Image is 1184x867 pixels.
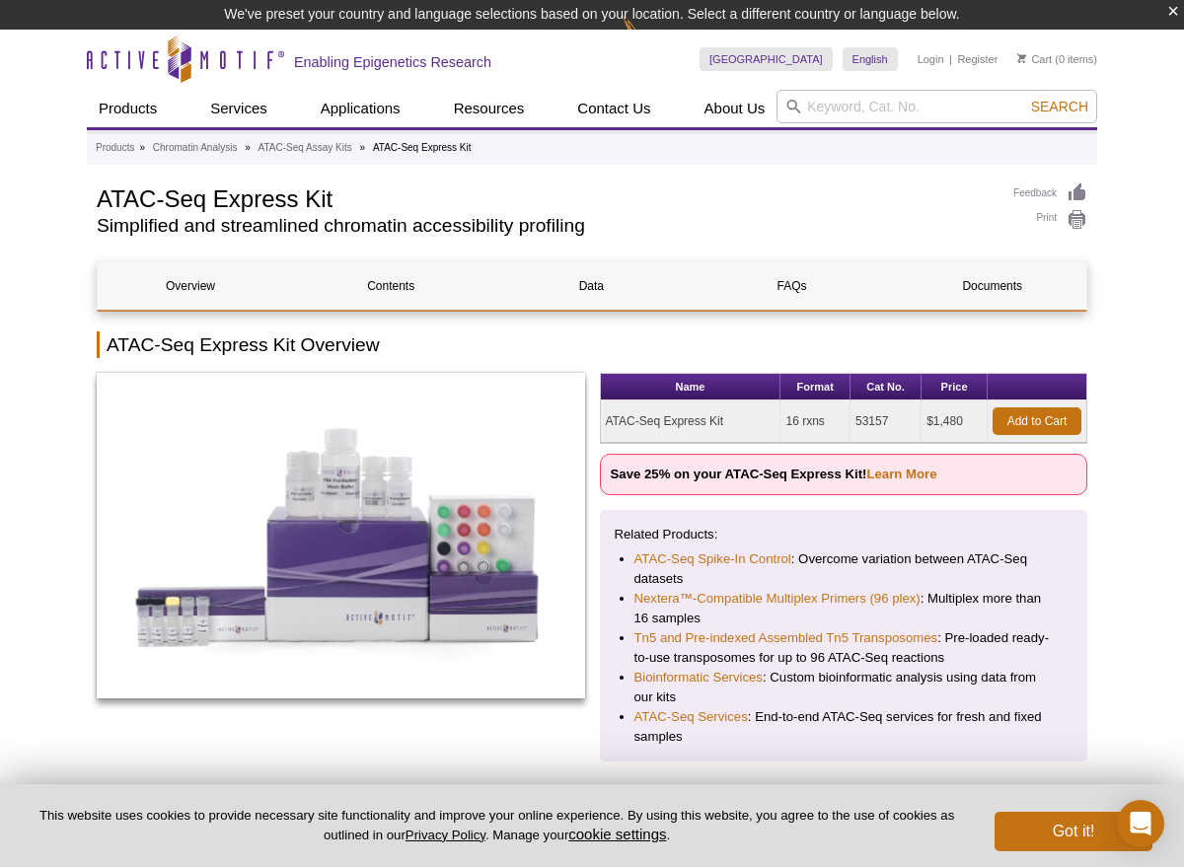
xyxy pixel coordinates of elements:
[851,374,922,400] th: Cat No.
[1017,53,1026,63] img: Your Cart
[97,217,994,235] h2: Simplified and streamlined chromatin accessibility profiling
[918,52,944,66] a: Login
[259,139,352,157] a: ATAC-Seq Assay Kits
[1017,47,1097,71] li: (0 items)
[97,331,1087,358] h2: ATAC-Seq Express Kit Overview
[995,812,1152,851] button: Got it!
[294,53,491,71] h2: Enabling Epigenetics Research
[97,373,585,698] img: ATAC-Seq Express Kit
[153,139,238,157] a: Chromatin Analysis
[1117,800,1164,847] div: Open Intercom Messenger
[780,400,851,443] td: 16 rxns
[245,142,251,153] li: »
[922,400,988,443] td: $1,480
[1031,99,1088,114] span: Search
[1017,52,1052,66] a: Cart
[442,90,537,127] a: Resources
[1013,182,1087,204] a: Feedback
[309,90,412,127] a: Applications
[777,90,1097,123] input: Keyword, Cat. No.
[866,467,936,481] a: Learn More
[615,525,1073,544] p: Related Products:
[1025,98,1094,115] button: Search
[634,707,748,727] a: ATAC-Seq Services
[96,139,134,157] a: Products
[198,90,279,127] a: Services
[298,262,483,310] a: Contents
[700,47,833,71] a: [GEOGRAPHIC_DATA]
[601,374,781,400] th: Name
[565,90,662,127] a: Contact Us
[634,628,1054,668] li: : Pre-loaded ready-to-use transposomes for up to 96 ATAC-Seq reactions
[993,407,1081,435] a: Add to Cart
[634,589,921,609] a: Nextera™-Compatible Multiplex Primers (96 plex)
[601,400,781,443] td: ATAC-Seq Express Kit
[843,47,898,71] a: English
[634,628,938,648] a: Tn5 and Pre-indexed Assembled Tn5 Transposomes
[957,52,998,66] a: Register
[634,589,1054,628] li: : Multiplex more than 16 samples
[373,142,472,153] li: ATAC-Seq Express Kit
[693,90,777,127] a: About Us
[922,374,988,400] th: Price
[634,549,1054,589] li: : Overcome variation between ATAC-Seq datasets
[900,262,1085,310] a: Documents
[139,142,145,153] li: »
[851,400,922,443] td: 53157
[98,262,283,310] a: Overview
[611,467,937,481] strong: Save 25% on your ATAC-Seq Express Kit!
[634,549,791,569] a: ATAC-Seq Spike-In Control
[623,15,675,61] img: Change Here
[97,182,994,212] h1: ATAC-Seq Express Kit
[634,707,1054,747] li: : End-to-end ATAC-Seq services for fresh and fixed samples
[780,374,851,400] th: Format
[634,668,763,687] a: Bioinformatic Services
[1013,209,1087,231] a: Print
[700,262,885,310] a: FAQs
[568,826,666,842] button: cookie settings
[498,262,684,310] a: Data
[949,47,952,71] li: |
[406,828,485,842] a: Privacy Policy
[32,807,962,844] p: This website uses cookies to provide necessary site functionality and improve your online experie...
[87,90,169,127] a: Products
[634,668,1054,707] li: : Custom bioinformatic analysis using data from our kits
[360,142,366,153] li: »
